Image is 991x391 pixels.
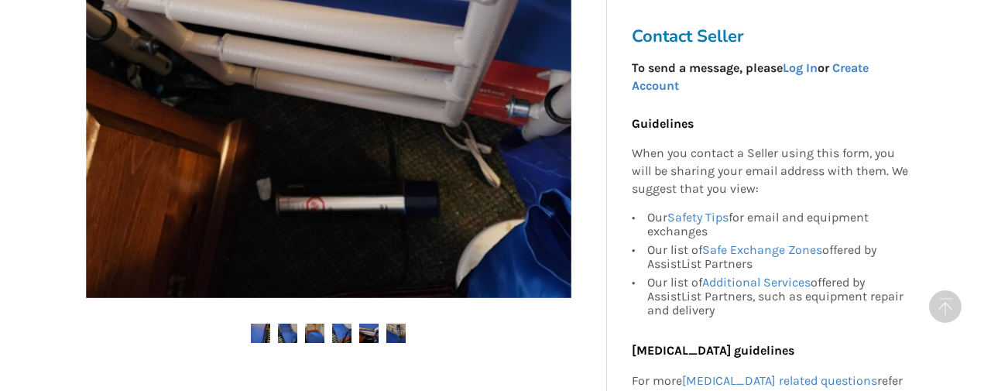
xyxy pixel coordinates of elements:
[667,210,729,225] a: Safety Tips
[702,242,822,257] a: Safe Exchange Zones
[783,60,818,75] a: Log In
[632,116,694,131] b: Guidelines
[305,324,324,343] img: hospital bed-hospital bed-bedroom equipment-chilliwack-assistlist-listing
[359,324,379,343] img: hospital bed-hospital bed-bedroom equipment-chilliwack-assistlist-listing
[682,373,877,388] a: [MEDICAL_DATA] related questions
[632,26,917,47] h3: Contact Seller
[386,324,406,343] img: hospital bed-hospital bed-bedroom equipment-chilliwack-assistlist-listing
[647,273,909,317] div: Our list of offered by AssistList Partners, such as equipment repair and delivery
[251,324,270,343] img: hospital bed-hospital bed-bedroom equipment-chilliwack-assistlist-listing
[332,324,351,343] img: hospital bed-hospital bed-bedroom equipment-chilliwack-assistlist-listing
[632,146,909,199] p: When you contact a Seller using this form, you will be sharing your email address with them. We s...
[647,211,909,241] div: Our for email and equipment exchanges
[278,324,297,343] img: hospital bed-hospital bed-bedroom equipment-chilliwack-assistlist-listing
[632,343,794,358] b: [MEDICAL_DATA] guidelines
[647,241,909,273] div: Our list of offered by AssistList Partners
[632,60,869,93] strong: To send a message, please or
[702,275,811,290] a: Additional Services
